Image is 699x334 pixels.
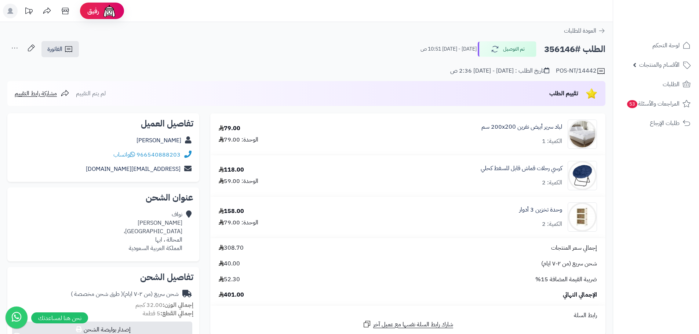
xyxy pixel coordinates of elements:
[652,40,680,51] span: لوحة التحكم
[639,60,680,70] span: الأقسام والمنتجات
[71,290,179,298] div: شحن سريع (من ٢-٧ ايام)
[618,37,695,54] a: لوحة التحكم
[542,220,562,228] div: الكمية: 2
[541,260,597,268] span: شحن سريع (من ٢-٧ ايام)
[15,89,69,98] a: مشاركة رابط التقييم
[15,89,57,98] span: مشاركة رابط التقييم
[556,67,605,76] div: POS-NT/14442
[136,150,181,159] a: 966540888203
[219,166,244,174] div: 118.00
[87,7,99,15] span: رفيق
[71,290,123,298] span: ( طرق شحن مخصصة )
[219,291,244,299] span: 401.00
[663,79,680,89] span: الطلبات
[124,210,182,252] div: نواف [PERSON_NAME] [GEOGRAPHIC_DATA]، المحالة ، ابها المملكة العربية السعودية
[568,161,597,190] img: 1732721657-110102090203-90x90.jpg
[481,123,562,131] a: لباد سرير أبيض نفرين 200x200 سم
[143,309,193,318] small: 5 قطعة
[618,114,695,132] a: طلبات الإرجاع
[542,179,562,187] div: الكمية: 2
[219,260,240,268] span: 40.00
[618,76,695,93] a: الطلبات
[373,320,453,329] span: شارك رابط السلة نفسها مع عميل آخر
[13,273,193,282] h2: تفاصيل الشحن
[544,42,605,57] h2: الطلب #356146
[219,124,240,133] div: 79.00
[650,118,680,128] span: طلبات الإرجاع
[627,100,637,108] span: 53
[542,137,562,146] div: الكمية: 1
[219,244,244,252] span: 308.70
[219,136,258,144] div: الوحدة: 79.00
[626,99,680,109] span: المراجعات والأسئلة
[618,95,695,113] a: المراجعات والأسئلة53
[86,165,181,173] a: [EMAIL_ADDRESS][DOMAIN_NAME]
[102,4,117,18] img: ai-face.png
[478,41,536,57] button: تم التوصيل
[564,26,605,35] a: العودة للطلبات
[19,4,38,20] a: تحديثات المنصة
[421,45,477,53] small: [DATE] - [DATE] 10:51 ص
[363,320,453,329] a: شارك رابط السلة نفسها مع عميل آخر
[219,275,240,284] span: 52.30
[535,275,597,284] span: ضريبة القيمة المضافة 15%
[136,136,181,145] a: [PERSON_NAME]
[76,89,106,98] span: لم يتم التقييم
[549,89,578,98] span: تقييم الطلب
[519,206,562,214] a: وحدة تخزين 3 أدوار
[219,207,244,216] div: 158.00
[163,301,193,309] strong: إجمالي الوزن:
[219,177,258,186] div: الوحدة: 59.00
[160,309,193,318] strong: إجمالي القطع:
[135,301,193,309] small: 32.00 كجم
[47,45,62,54] span: الفاتورة
[551,244,597,252] span: إجمالي سعر المنتجات
[219,219,258,227] div: الوحدة: 79.00
[481,164,562,173] a: كرسي رحلات قماش قابل للسفط كحلي
[13,119,193,128] h2: تفاصيل العميل
[563,291,597,299] span: الإجمالي النهائي
[113,150,135,159] a: واتساب
[41,41,79,57] a: الفاتورة
[568,120,597,149] img: 1732186343-220107020015-90x90.jpg
[564,26,596,35] span: العودة للطلبات
[568,202,597,232] img: 1738071812-110107010066-90x90.jpg
[450,67,549,75] div: تاريخ الطلب : [DATE] - [DATE] 2:36 ص
[13,193,193,202] h2: عنوان الشحن
[213,311,602,320] div: رابط السلة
